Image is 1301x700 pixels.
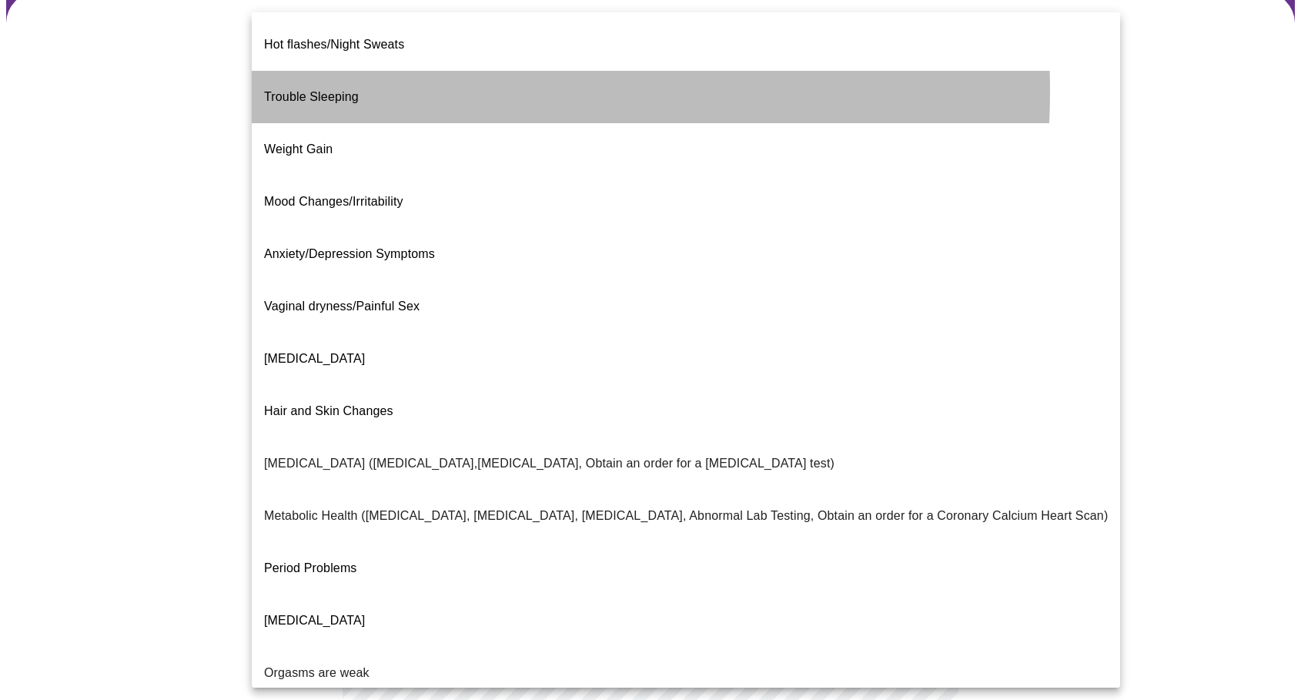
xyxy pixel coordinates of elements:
span: Hot flashes/Night Sweats [264,38,404,51]
span: Mood Changes/Irritability [264,195,403,208]
span: Vaginal dryness/Painful Sex [264,300,420,313]
p: Metabolic Health ([MEDICAL_DATA], [MEDICAL_DATA], [MEDICAL_DATA], Abnormal Lab Testing, Obtain an... [264,507,1108,525]
span: Hair and Skin Changes [264,404,393,417]
span: Period Problems [264,561,357,574]
span: Anxiety/Depression Symptoms [264,247,435,260]
span: Trouble Sleeping [264,90,359,103]
span: [MEDICAL_DATA] [264,614,365,627]
span: Weight Gain [264,142,333,156]
span: [MEDICAL_DATA] [264,352,365,365]
p: [MEDICAL_DATA] ([MEDICAL_DATA],[MEDICAL_DATA], Obtain an order for a [MEDICAL_DATA] test) [264,454,834,473]
p: Orgasms are weak [264,664,370,682]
